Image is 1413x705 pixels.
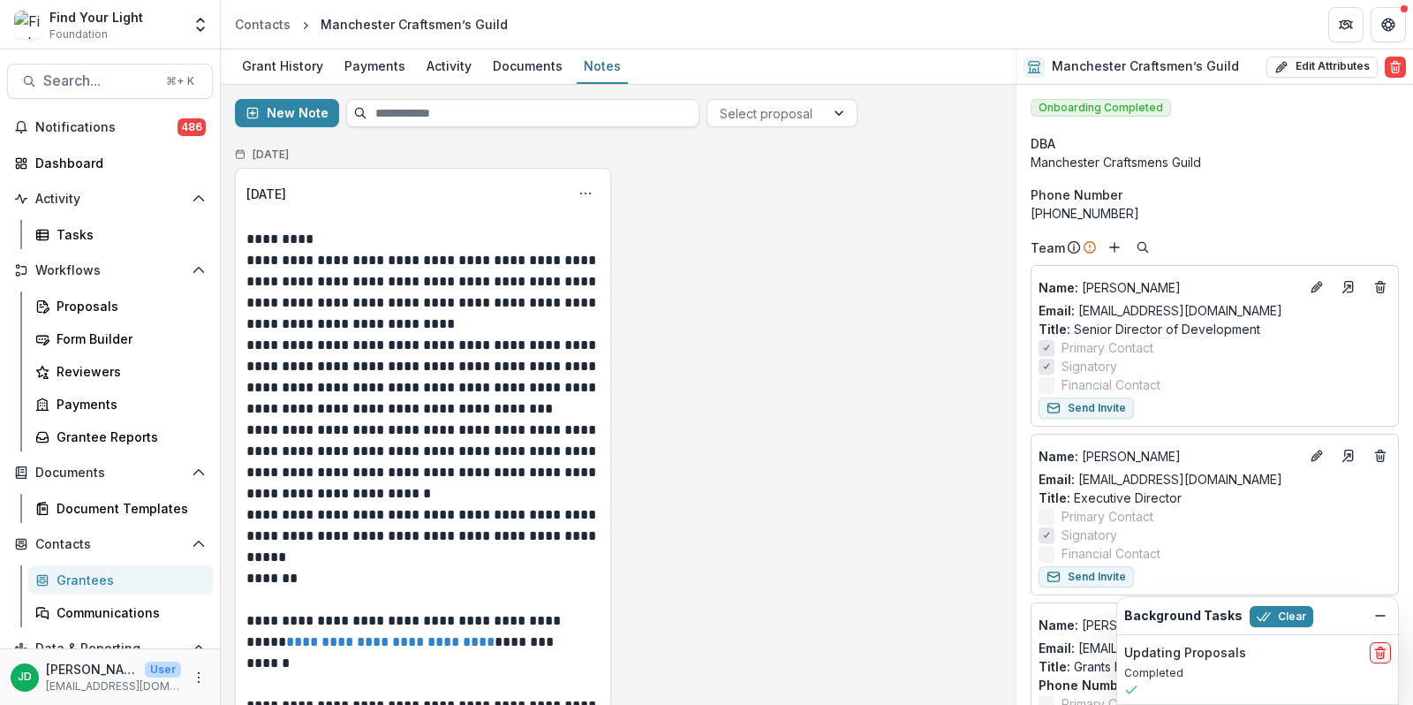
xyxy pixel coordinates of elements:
button: Open entity switcher [188,7,213,42]
div: Jeffrey Dollinger [18,671,32,683]
a: Payments [337,49,412,84]
a: Go to contact [1334,442,1363,470]
nav: breadcrumb [228,11,515,37]
span: Notifications [35,120,178,135]
button: Edit Attributes [1266,57,1378,78]
button: More [188,667,209,688]
div: Proposals [57,297,199,315]
button: Search... [7,64,213,99]
button: Send Invite [1039,566,1134,587]
a: Email: [EMAIL_ADDRESS][DOMAIN_NAME] [1039,470,1282,489]
span: Foundation [49,27,108,42]
span: Financial Contact [1062,375,1160,394]
span: Primary Contact [1062,338,1153,357]
a: Reviewers [28,357,213,386]
span: Activity [35,192,185,207]
button: Send Invite [1039,398,1134,419]
button: Dismiss [1370,605,1391,626]
div: Documents [486,53,570,79]
div: Manchester Craftsmens Guild [1031,153,1399,171]
h2: [DATE] [253,148,289,161]
span: Name : [1039,449,1078,464]
a: Contacts [228,11,298,37]
span: Primary Contact [1062,507,1153,526]
a: Form Builder [28,324,213,353]
span: Signatory [1062,526,1117,544]
button: New Note [235,99,339,127]
span: Phone Number [1031,186,1122,204]
a: Communications [28,598,213,627]
button: Options [571,179,600,208]
p: User [145,662,181,678]
button: Open Contacts [7,530,213,558]
p: Grants Manager [1039,657,1391,676]
span: Name : [1039,618,1078,633]
div: Document Templates [57,499,199,518]
div: Payments [57,395,199,413]
button: Clear [1250,606,1313,627]
a: Activity [419,49,479,84]
span: Signatory [1062,357,1117,375]
p: [PERSON_NAME] [46,660,138,678]
p: Senior Director of Development [1039,320,1391,338]
a: Name: [PERSON_NAME] [1039,616,1299,634]
p: [PERSON_NAME] [1039,447,1299,466]
a: Payments [28,390,213,419]
a: Grantee Reports [28,422,213,451]
span: Title : [1039,659,1070,674]
span: Documents [35,466,185,481]
button: Open Activity [7,185,213,213]
div: Form Builder [57,330,199,348]
a: Tasks [28,220,213,249]
button: Open Data & Reporting [7,634,213,663]
button: Get Help [1371,7,1406,42]
div: Payments [337,53,412,79]
span: Title : [1039,322,1070,337]
span: Title : [1039,490,1070,505]
span: Data & Reporting [35,641,185,656]
button: Partners [1328,7,1364,42]
span: Financial Contact [1062,544,1160,563]
div: Grantees [57,571,199,589]
span: Name : [1039,280,1078,295]
span: Email: [1039,472,1075,487]
h2: Background Tasks [1124,609,1243,624]
button: Deletes [1370,277,1391,298]
div: Grantee Reports [57,428,199,446]
div: ⌘ + K [162,72,198,91]
button: Search [1132,237,1153,258]
span: DBA [1031,134,1055,153]
div: Tasks [57,225,199,244]
a: Documents [486,49,570,84]
p: [PERSON_NAME] [1039,616,1299,634]
p: Completed [1124,665,1391,681]
button: Edit [1306,445,1327,466]
p: Team [1031,239,1065,257]
a: Dashboard [7,148,213,178]
p: [PERSON_NAME] [1039,278,1299,297]
img: Find Your Light [14,11,42,39]
h2: Manchester Craftsmen’s Guild [1052,59,1239,74]
button: Delete [1385,57,1406,78]
a: Email: [EMAIL_ADDRESS][DOMAIN_NAME] [1039,639,1282,657]
a: Document Templates [28,494,213,523]
a: Grant History [235,49,330,84]
button: Open Documents [7,459,213,487]
div: [PHONE_NUMBER] [1031,204,1399,223]
a: Notes [577,49,628,84]
div: Grant History [235,53,330,79]
a: Proposals [28,292,213,321]
span: 486 [178,118,206,136]
div: Notes [577,53,628,79]
a: Grantees [28,565,213,595]
div: [DATE] [246,185,286,203]
div: Find Your Light [49,8,143,27]
span: Phone Number : [1039,678,1135,693]
h2: Updating Proposals [1124,646,1246,661]
button: Deletes [1370,445,1391,466]
p: [PHONE_NUMBER] [1039,676,1391,694]
div: Reviewers [57,362,199,381]
a: Name: [PERSON_NAME] [1039,278,1299,297]
p: Executive Director [1039,489,1391,507]
div: Communications [57,603,199,622]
